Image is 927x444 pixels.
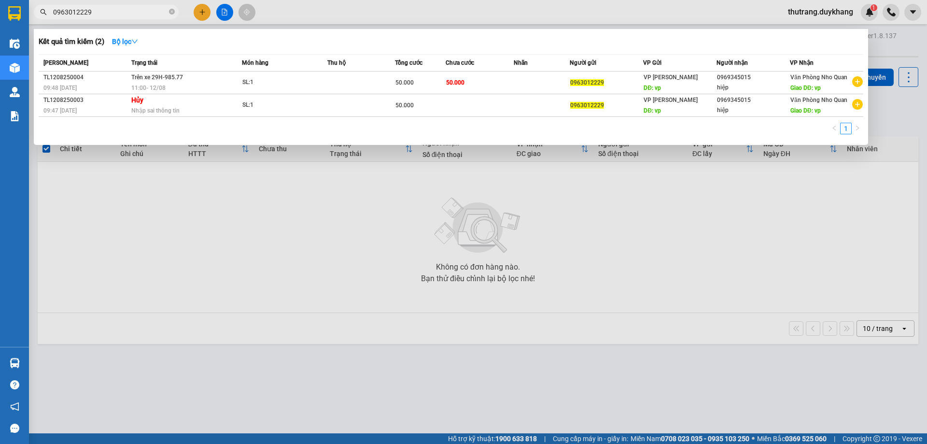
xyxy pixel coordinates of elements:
span: Món hàng [242,59,268,66]
span: VP [PERSON_NAME] [644,74,698,81]
strong: Bộ lọc [112,38,138,45]
img: warehouse-icon [10,358,20,368]
div: TL1208250004 [43,72,128,83]
button: Bộ lọcdown [104,34,146,49]
img: warehouse-icon [10,39,20,49]
span: Thu hộ [327,59,346,66]
span: Giao DĐ: vp [790,85,821,91]
span: 50.000 [395,102,414,109]
input: Tìm tên, số ĐT hoặc mã đơn [53,7,167,17]
span: close-circle [169,9,175,14]
span: 11:00 - 12/08 [131,85,166,91]
span: Chưa cước [446,59,474,66]
span: 0963012229 [570,102,604,109]
div: SL: 1 [242,100,315,111]
span: Văn Phòng Nho Quan [790,97,847,103]
span: close-circle [169,8,175,17]
span: 50.000 [395,79,414,86]
span: down [131,38,138,45]
span: search [40,9,47,15]
img: logo-vxr [8,6,21,21]
span: left [831,125,837,131]
img: solution-icon [10,111,20,121]
span: question-circle [10,380,19,389]
div: TL1208250003 [43,95,128,105]
span: right [855,125,860,131]
img: warehouse-icon [10,63,20,73]
span: Văn Phòng Nho Quan [790,74,847,81]
span: 50.000 [446,79,464,86]
div: hiệp [717,83,789,93]
span: notification [10,402,19,411]
span: [PERSON_NAME] [43,59,88,66]
span: DĐ: vp [644,85,661,91]
span: 0963012229 [570,79,604,86]
button: left [829,123,840,134]
li: 1 [840,123,852,134]
span: VP Nhận [790,59,814,66]
h3: Kết quả tìm kiếm ( 2 ) [39,37,104,47]
div: 0969345015 [717,95,789,105]
span: VP Gửi [643,59,661,66]
img: warehouse-icon [10,87,20,97]
span: 09:48 [DATE] [43,85,77,91]
span: VP [PERSON_NAME] [644,97,698,103]
span: Trạng thái [131,59,157,66]
span: Trên xe 29H-985.77 [131,74,183,81]
span: Nhập sai thông tin [131,107,180,114]
span: Tổng cước [395,59,422,66]
span: Người nhận [716,59,748,66]
span: message [10,424,19,433]
strong: Hủy [131,96,143,104]
span: Nhãn [514,59,528,66]
a: 1 [841,123,851,134]
div: 0969345015 [717,72,789,83]
span: DĐ: vp [644,107,661,114]
span: 09:47 [DATE] [43,107,77,114]
button: right [852,123,863,134]
div: hiệp [717,105,789,115]
li: Next Page [852,123,863,134]
div: SL: 1 [242,77,315,88]
span: Giao DĐ: vp [790,107,821,114]
li: Previous Page [829,123,840,134]
span: plus-circle [852,76,863,87]
span: Người gửi [570,59,596,66]
span: plus-circle [852,99,863,110]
